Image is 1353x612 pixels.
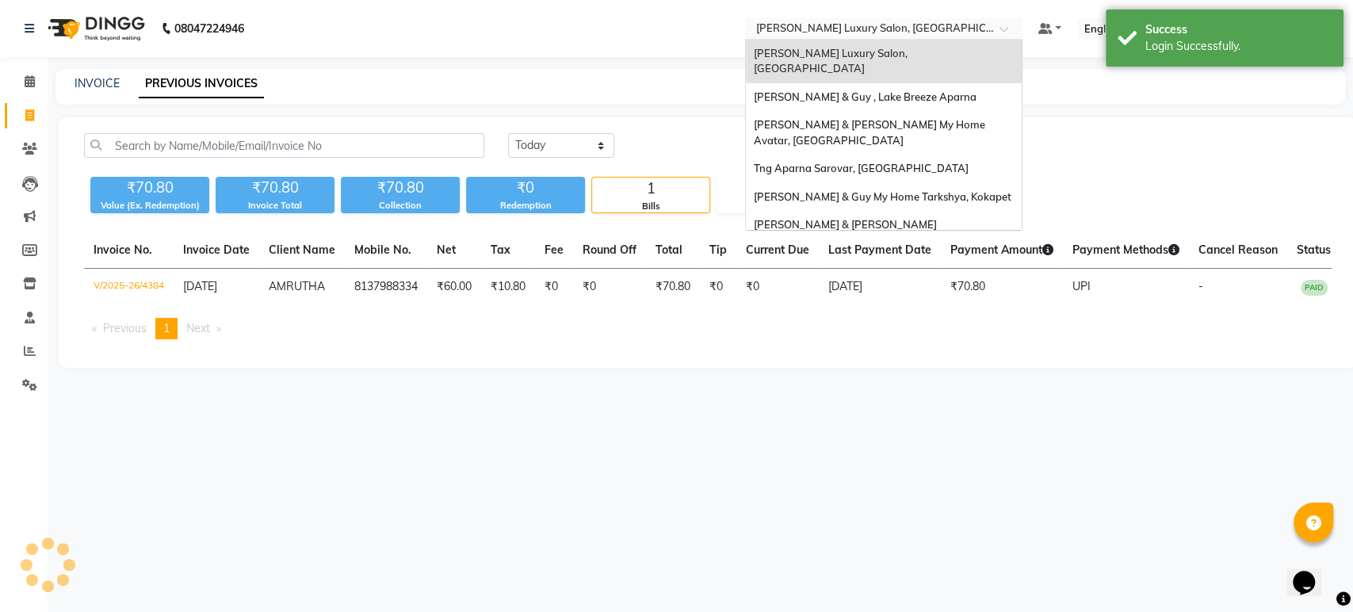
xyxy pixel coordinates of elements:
[341,177,460,199] div: ₹70.80
[754,118,988,147] span: [PERSON_NAME] & [PERSON_NAME] My Home Avatar, [GEOGRAPHIC_DATA]
[754,218,980,247] span: [PERSON_NAME] & [PERSON_NAME] [GEOGRAPHIC_DATA], [GEOGRAPHIC_DATA]
[1297,243,1331,257] span: Status
[1198,243,1278,257] span: Cancel Reason
[754,162,969,174] span: Tng Aparna Sarovar, [GEOGRAPHIC_DATA]
[341,199,460,212] div: Collection
[592,178,709,200] div: 1
[481,269,535,306] td: ₹10.80
[163,321,170,335] span: 1
[545,243,564,257] span: Fee
[183,243,250,257] span: Invoice Date
[754,190,1011,203] span: [PERSON_NAME] & Guy My Home Tarkshya, Kokapet
[746,243,809,257] span: Current Due
[90,199,209,212] div: Value (Ex. Redemption)
[94,243,152,257] span: Invoice No.
[1286,549,1337,596] iframe: chat widget
[950,243,1053,257] span: Payment Amount
[216,199,334,212] div: Invoice Total
[466,177,585,199] div: ₹0
[174,6,244,51] b: 08047224946
[345,269,427,306] td: 8137988334
[535,269,573,306] td: ₹0
[84,133,484,158] input: Search by Name/Mobile/Email/Invoice No
[40,6,149,51] img: logo
[941,269,1063,306] td: ₹70.80
[819,269,941,306] td: [DATE]
[491,243,510,257] span: Tax
[1072,243,1179,257] span: Payment Methods
[90,177,209,199] div: ₹70.80
[139,70,264,98] a: PREVIOUS INVOICES
[1072,279,1091,293] span: UPI
[717,178,835,200] div: 0
[745,39,1022,231] ng-dropdown-panel: Options list
[1198,279,1203,293] span: -
[437,243,456,257] span: Net
[646,269,700,306] td: ₹70.80
[1145,38,1332,55] div: Login Successfully.
[655,243,682,257] span: Total
[354,243,411,257] span: Mobile No.
[84,318,1332,339] nav: Pagination
[183,279,217,293] span: [DATE]
[216,177,334,199] div: ₹70.80
[754,47,910,75] span: [PERSON_NAME] Luxury Salon, [GEOGRAPHIC_DATA]
[103,321,147,335] span: Previous
[717,200,835,213] div: Cancelled
[583,243,636,257] span: Round Off
[1145,21,1332,38] div: Success
[700,269,736,306] td: ₹0
[573,269,646,306] td: ₹0
[427,269,481,306] td: ₹60.00
[754,90,977,103] span: [PERSON_NAME] & Guy , Lake Breeze Aparna
[84,269,174,306] td: V/2025-26/4384
[75,76,120,90] a: INVOICE
[592,200,709,213] div: Bills
[828,243,931,257] span: Last Payment Date
[709,243,727,257] span: Tip
[269,243,335,257] span: Client Name
[269,279,325,293] span: AMRUTHA
[736,269,819,306] td: ₹0
[466,199,585,212] div: Redemption
[186,321,210,335] span: Next
[1301,280,1328,296] span: PAID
